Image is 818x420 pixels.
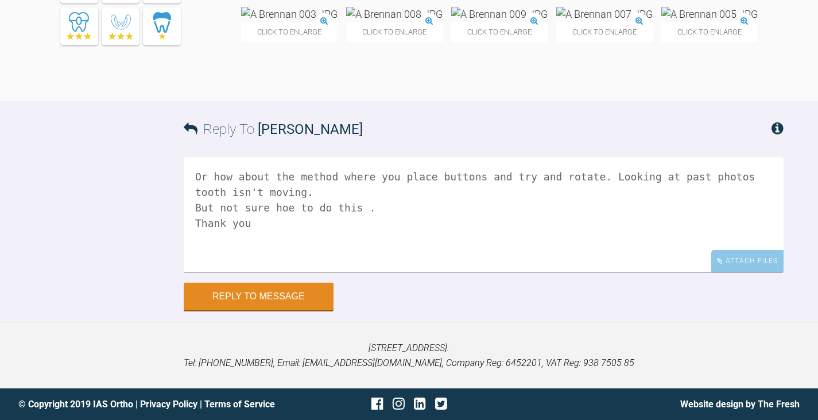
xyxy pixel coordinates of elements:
[140,399,197,410] a: Privacy Policy
[184,118,363,140] h3: Reply To
[346,7,443,21] img: A Brennan 008.JPG
[451,22,548,42] span: Click to enlarge
[18,341,800,370] p: [STREET_ADDRESS]. Tel: [PHONE_NUMBER], Email: [EMAIL_ADDRESS][DOMAIN_NAME], Company Reg: 6452201,...
[661,7,758,21] img: A Brennan 005.JPG
[18,397,279,412] div: © Copyright 2019 IAS Ortho | |
[556,7,653,21] img: A Brennan 007.JPG
[711,250,784,272] div: Attach Files
[241,22,338,42] span: Click to enlarge
[241,7,338,21] img: A Brennan 003.JPG
[184,157,784,272] textarea: Or how about the method where you place buttons and try and rotate. Looking at past photos tooth ...
[451,7,548,21] img: A Brennan 009.JPG
[556,22,653,42] span: Click to enlarge
[184,283,334,310] button: Reply to Message
[258,121,363,137] span: [PERSON_NAME]
[680,399,800,410] a: Website design by The Fresh
[204,399,275,410] a: Terms of Service
[661,22,758,42] span: Click to enlarge
[346,22,443,42] span: Click to enlarge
